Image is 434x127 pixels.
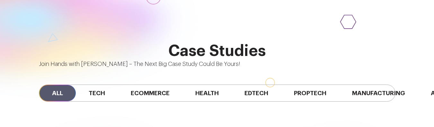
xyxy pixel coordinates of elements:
[182,85,232,101] span: Health
[39,60,395,68] p: Join Hands with [PERSON_NAME] – The Next Big Case Study Could Be Yours!
[39,85,76,101] span: All
[39,42,395,60] h2: Case Studies
[76,85,118,101] span: Tech
[281,85,339,101] span: Proptech
[232,85,281,101] span: Edtech
[118,85,182,101] span: Ecommerce
[339,85,418,101] span: Manufacturing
